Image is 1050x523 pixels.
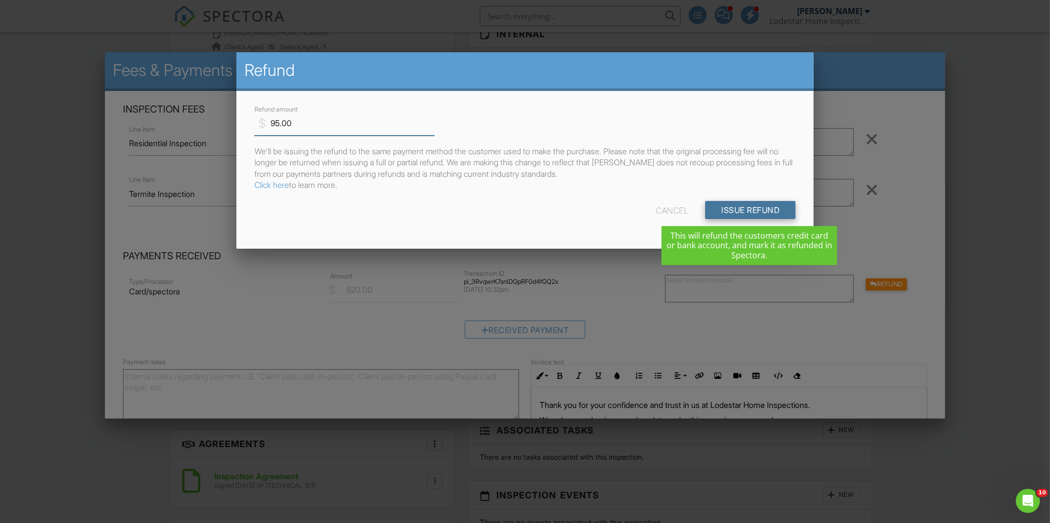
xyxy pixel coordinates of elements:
a: Click here [254,180,289,190]
input: Issue Refund [705,201,796,219]
div: Cancel [656,201,688,219]
p: We'll be issuing the refund to the same payment method the customer used to make the purchase. Pl... [254,146,796,191]
h2: Refund [244,60,806,80]
label: Refund amount [254,105,298,114]
span: 10 [1036,489,1048,497]
div: $ [258,115,266,132]
iframe: Intercom live chat [1016,489,1040,513]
